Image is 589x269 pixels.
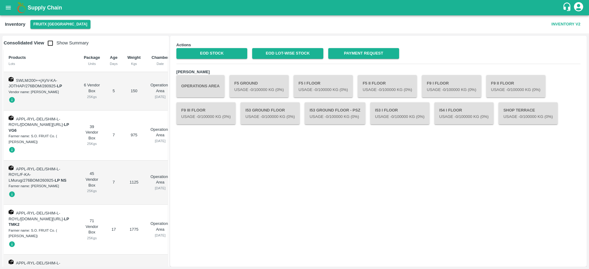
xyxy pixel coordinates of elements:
[549,19,583,30] button: Inventory V2
[129,227,138,232] span: 1775
[181,114,231,120] p: Usage - 0 /100000 Kg (0%)
[15,2,28,14] img: logo
[84,141,100,146] div: 25 Kgs
[30,20,90,29] button: Select DC
[328,48,399,59] a: Payment Request
[105,161,122,205] td: 7
[105,111,122,161] td: 7
[84,171,100,194] div: 45 Vendor Box
[176,75,225,97] button: Operations Area
[176,70,210,74] b: [PERSON_NAME]
[110,55,117,60] b: Age
[491,87,541,93] p: Usage - 0 /100000 Kg (0%)
[84,235,100,241] div: 25 Kgs
[9,183,74,189] div: Farmer name: [PERSON_NAME]
[9,61,74,66] div: Lots
[370,102,429,124] button: I53 I FloorUsage -0/100000 Kg (0%)
[28,5,62,11] b: Supply Chain
[4,40,44,45] b: Consolidated View
[56,84,62,88] span: -
[234,87,284,93] p: Usage - 0 /100000 Kg (0%)
[176,48,247,59] a: EOD Stock
[503,114,553,120] p: Usage - 0 /100000 Kg (0%)
[245,114,295,120] p: Usage - 0 /100000 Kg (0%)
[573,1,584,14] div: account of current user
[9,116,13,120] img: box
[422,75,481,97] button: F9 I FloorUsage -0/100000 Kg (0%)
[358,75,417,97] button: F5 II FloorUsage -0/100000 Kg (0%)
[28,3,562,12] a: Supply Chain
[150,233,170,238] div: [DATE]
[298,87,348,93] p: Usage - 0 /100000 Kg (0%)
[150,61,170,66] div: Date
[9,55,26,60] b: Products
[110,61,117,66] div: Days
[241,102,300,124] button: I53 Ground FloorUsage -0/100000 Kg (0%)
[176,43,191,47] b: Actions
[9,210,13,214] img: box
[5,22,25,27] b: Inventory
[84,94,100,100] div: 25 Kgs
[84,82,100,100] div: 6 Vendor Box
[305,102,365,124] button: I53 Ground Floor - PSZUsage -0/100000 Kg (0%)
[84,55,100,60] b: Package
[294,75,353,97] button: F5 I FloorUsage -0/100000 Kg (0%)
[150,82,170,94] p: Operations Area
[1,1,15,15] button: open drawer
[310,114,360,120] p: Usage - 0 /100000 Kg (0%)
[84,188,100,194] div: 25 Kgs
[9,122,69,133] strong: LP VG6
[9,228,74,239] div: Farmer name: S.O. FRUIT Co. ( [PERSON_NAME])
[150,185,170,191] div: [DATE]
[105,72,122,111] td: 5
[252,48,323,59] a: EOD Lot-wise Stock
[434,102,494,124] button: I54 I FloorUsage -0/100000 Kg (0%)
[229,75,289,97] button: F5 GroundUsage -0/100000 Kg (0%)
[57,84,62,88] strong: LP
[84,61,100,66] div: Units
[499,102,558,124] button: Shop TerraceUsage -0/100000 Kg (0%)
[439,114,489,120] p: Usage - 0 /100000 Kg (0%)
[9,211,63,221] span: APPL-RYL-DEL/SHIM-L-ROYL/[DOMAIN_NAME][URL]
[152,55,169,60] b: Chamber
[176,102,236,124] button: F9 III FloorUsage -0/100000 Kg (0%)
[427,87,476,93] p: Usage - 0 /100000 Kg (0%)
[9,77,13,82] img: box
[127,61,141,66] div: Kgs
[129,180,138,184] span: 1125
[150,138,170,144] div: [DATE]
[9,260,13,264] img: box
[131,133,137,137] span: 975
[105,205,122,255] td: 17
[562,2,573,13] div: customer-support
[84,218,100,241] div: 71 Vendor Box
[9,165,13,170] img: box
[44,40,89,45] span: Show Summary
[9,122,69,133] span: -
[486,75,545,97] button: F9 II FloorUsage -0/100000 Kg (0%)
[363,87,412,93] p: Usage - 0 /100000 Kg (0%)
[84,124,100,147] div: 39 Vendor Box
[150,174,170,185] p: Operations Area
[150,94,170,100] div: [DATE]
[9,117,63,127] span: APPL-RYL-DEL/SHIM-L-ROYL/[DOMAIN_NAME][URL]
[9,133,74,145] div: Farmer name: S.O. FRUIT Co. ( [PERSON_NAME])
[9,167,60,183] span: APPL-RYL-DEL/SHIM-L-ROYL/F-KA-LMurug/276BOM/260925
[9,78,57,89] span: SWLM/200++(A)/V-KA-JOTHAP/276BOM/280925
[131,89,137,93] span: 150
[127,55,141,60] b: Weight
[9,89,74,95] div: Vendor name: [PERSON_NAME]
[53,178,66,183] span: -
[150,221,170,232] p: Operations Area
[55,178,66,183] strong: LP NS
[375,114,425,120] p: Usage - 0 /100000 Kg (0%)
[150,127,170,138] p: Operations Area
